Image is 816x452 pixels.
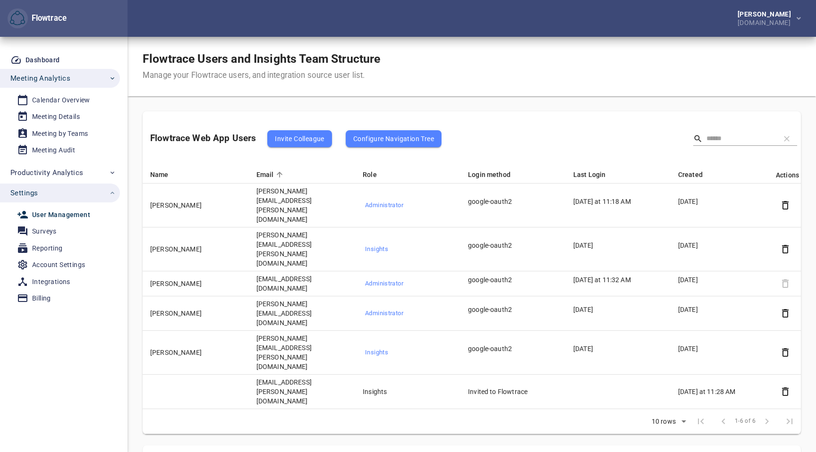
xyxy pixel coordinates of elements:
p: [DATE] [678,275,765,285]
td: [PERSON_NAME] [143,331,249,375]
span: Next Page [756,410,778,433]
div: Last Login [573,169,659,180]
div: Email [256,169,344,180]
div: [DOMAIN_NAME] [738,17,795,26]
button: Detach user from the account [778,306,792,320]
span: Created [678,169,715,180]
svg: Search [693,134,703,143]
button: Administrator [363,276,449,291]
button: Insights [363,345,449,360]
button: Detach user from the account [778,242,792,256]
p: [DATE] at 11:32 AM [573,275,659,285]
div: [PERSON_NAME] [738,11,795,17]
p: [DATE] [678,344,765,353]
td: [PERSON_NAME] [143,227,249,271]
span: Insights [365,244,447,255]
span: Previous Page [712,410,735,433]
div: Meeting Audit [32,144,75,156]
div: Login method [468,169,554,180]
button: [PERSON_NAME][DOMAIN_NAME] [722,8,808,29]
div: Billing [32,293,51,304]
td: [PERSON_NAME][EMAIL_ADDRESS][DOMAIN_NAME] [249,296,355,331]
p: [DATE] [678,305,765,314]
td: [PERSON_NAME] [143,184,249,227]
span: Detach user from the account [778,276,792,291]
td: [PERSON_NAME][EMAIL_ADDRESS][PERSON_NAME][DOMAIN_NAME] [249,331,355,375]
div: Flowtrace [28,13,67,24]
button: Configure Navigation Tree [346,130,442,147]
td: [EMAIL_ADDRESS][PERSON_NAME][DOMAIN_NAME] [249,375,355,409]
td: [PERSON_NAME] [143,296,249,331]
p: google-oauth2 [468,344,554,353]
td: [PERSON_NAME][EMAIL_ADDRESS][PERSON_NAME][DOMAIN_NAME] [249,184,355,227]
span: First Page [689,410,712,433]
span: Last Page [778,410,801,433]
button: Flowtrace [8,8,28,29]
span: Last Login [573,169,618,180]
div: Name [150,169,238,180]
span: Administrator [365,200,447,211]
h1: Flowtrace Users and Insights Team Structure [143,52,380,66]
p: [DATE] [573,305,659,314]
span: Invite Colleague [275,133,324,144]
iframe: Intercom live chat [784,401,807,424]
button: Administrator [363,198,449,213]
div: Manage your Flowtrace users, and integration source user list. [143,70,380,81]
div: User Management [32,209,90,221]
span: Administrator [365,278,447,289]
span: Role [363,169,389,180]
button: Detach user from the account [778,385,792,399]
div: Flowtrace [8,8,67,29]
div: Meeting Details [32,111,80,123]
span: 1-6 of 6 [735,417,756,426]
div: Created [678,169,765,180]
span: Name [150,169,181,180]
span: Administrator [365,308,447,319]
p: [DATE] [573,241,659,250]
button: Insights [363,242,449,257]
td: [EMAIL_ADDRESS][DOMAIN_NAME] [249,271,355,296]
div: Calendar Overview [32,94,90,106]
p: google-oauth2 [468,197,554,206]
span: Login method [468,169,523,180]
div: Surveys [32,226,57,237]
p: google-oauth2 [468,305,554,314]
span: Insights [365,347,447,358]
span: Configure Navigation Tree [353,133,434,144]
button: Administrator [363,306,449,321]
td: Invited to Flowtrace [460,375,566,409]
button: Detach user from the account [778,345,792,360]
div: Dashboard [25,54,60,66]
img: Flowtrace [10,11,25,26]
p: [DATE] [678,197,765,206]
div: Integrations [32,276,70,288]
div: Account Settings [32,259,85,271]
p: google-oauth2 [468,241,554,250]
span: Settings [10,187,38,199]
span: Email [256,169,286,180]
td: [PERSON_NAME] [143,271,249,296]
td: [DATE] at 11:28 AM [671,375,776,409]
div: 10 rows [649,418,678,426]
p: google-oauth2 [468,275,554,285]
span: Productivity Analytics [10,167,83,179]
button: Detach user from the account [778,198,792,212]
td: Insights [355,375,460,409]
p: [DATE] [678,241,765,250]
div: Flowtrace Web App Users [150,123,442,155]
input: Search [706,132,773,146]
td: [PERSON_NAME][EMAIL_ADDRESS][PERSON_NAME][DOMAIN_NAME] [249,227,355,271]
div: Reporting [32,243,63,254]
p: [DATE] at 11:18 AM [573,197,659,206]
p: [DATE] [573,344,659,353]
div: Meeting by Teams [32,128,88,140]
button: Invite Colleague [267,130,331,147]
div: Role [363,169,449,180]
span: Meeting Analytics [10,72,70,84]
div: 10 rows [646,415,689,429]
